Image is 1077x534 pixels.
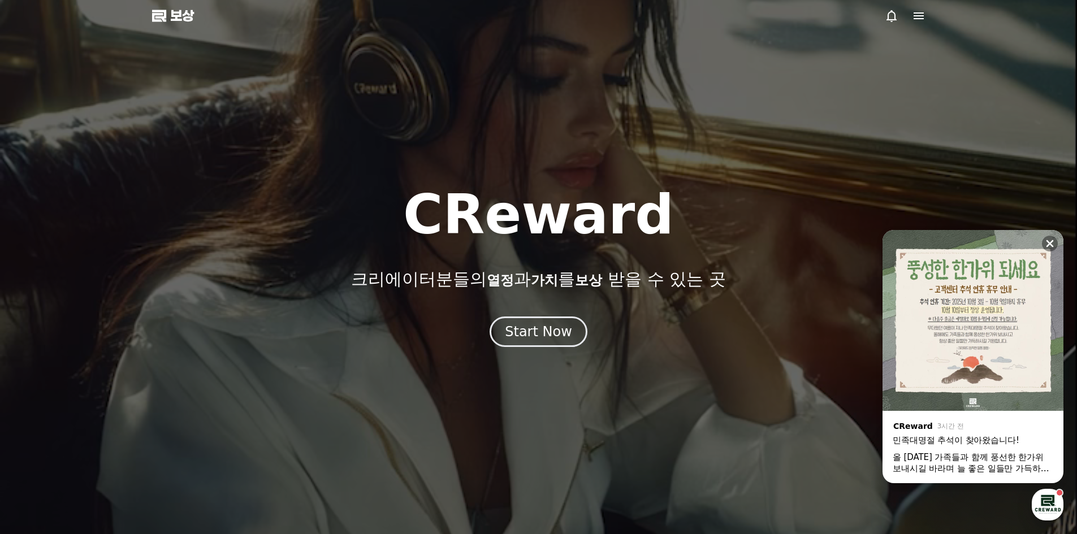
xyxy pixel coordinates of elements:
a: Start Now [490,328,587,338]
button: Start Now [490,316,587,347]
span: 열정 [487,272,514,288]
p: 크리에이터분들의 과 를 받을 수 있는 곳 [351,269,725,289]
span: 보상 [575,272,602,288]
span: 가치 [531,272,558,288]
div: Start Now [505,323,572,341]
h1: CReward [403,188,674,242]
a: 보상 [152,7,194,25]
font: 보상 [170,8,194,24]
